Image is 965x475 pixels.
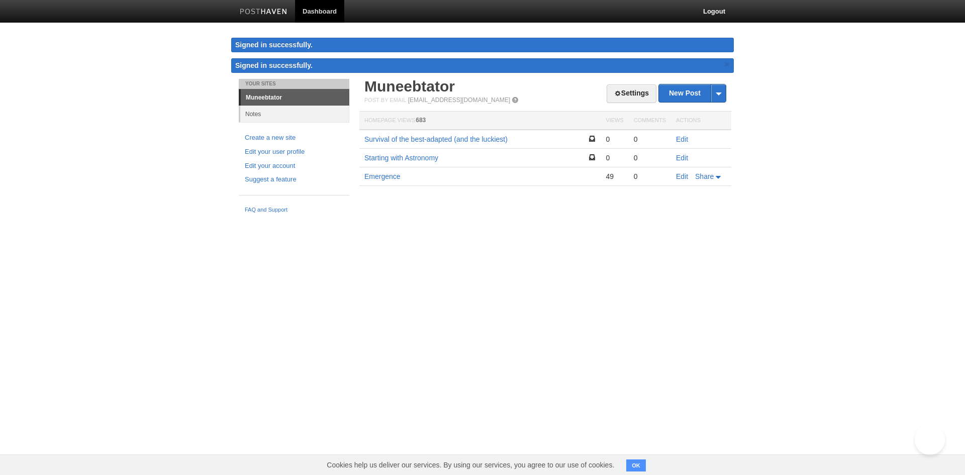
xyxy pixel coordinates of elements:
[634,135,666,144] div: 0
[416,117,426,124] span: 683
[629,112,671,130] th: Comments
[676,172,688,180] a: Edit
[245,161,343,171] a: Edit your account
[317,455,624,475] span: Cookies help us deliver our services. By using our services, you agree to our use of cookies.
[240,9,287,16] img: Posthaven-bar
[235,61,313,69] span: Signed in successfully.
[607,84,656,103] a: Settings
[634,153,666,162] div: 0
[695,172,714,180] span: Share
[240,106,349,122] a: Notes
[676,135,688,143] a: Edit
[606,153,623,162] div: 0
[359,112,601,130] th: Homepage Views
[239,79,349,89] li: Your Sites
[659,84,726,102] a: New Post
[364,78,455,94] a: Muneebtator
[626,459,646,471] button: OK
[245,133,343,143] a: Create a new site
[241,89,349,106] a: Muneebtator
[606,135,623,144] div: 0
[364,135,508,143] a: Survival of the best-adapted (and the luckiest)
[915,425,945,455] iframe: Help Scout Beacon - Open
[676,154,688,162] a: Edit
[364,154,438,162] a: Starting with Astronomy
[671,112,731,130] th: Actions
[601,112,628,130] th: Views
[245,147,343,157] a: Edit your user profile
[364,172,401,180] a: Emergence
[606,172,623,181] div: 49
[231,38,734,52] div: Signed in successfully.
[408,97,510,104] a: [EMAIL_ADDRESS][DOMAIN_NAME]
[245,174,343,185] a: Suggest a feature
[722,58,731,71] a: ×
[245,206,343,215] a: FAQ and Support
[634,172,666,181] div: 0
[364,97,406,103] span: Post by Email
